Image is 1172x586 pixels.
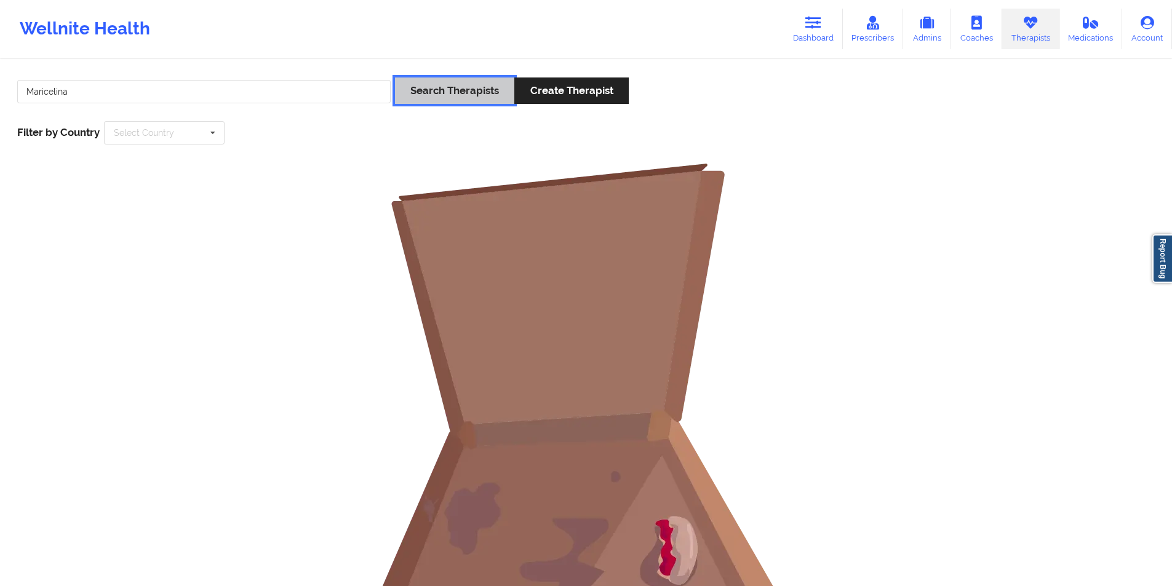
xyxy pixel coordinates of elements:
a: Dashboard [784,9,843,49]
a: Prescribers [843,9,904,49]
a: Report Bug [1152,234,1172,283]
div: Select Country [114,129,174,137]
a: Coaches [951,9,1002,49]
input: Search Keywords [17,80,391,103]
button: Create Therapist [514,77,628,104]
a: Therapists [1002,9,1059,49]
a: Medications [1059,9,1123,49]
a: Account [1122,9,1172,49]
button: Search Therapists [395,77,514,104]
a: Admins [903,9,951,49]
span: Filter by Country [17,126,100,138]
